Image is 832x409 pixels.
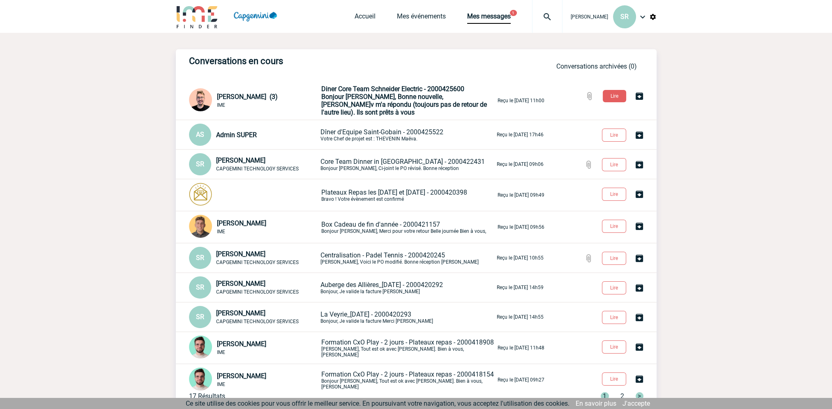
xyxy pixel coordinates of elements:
div: Conversation privée : Client - Agence [189,368,320,392]
img: Archiver la conversation [634,160,644,170]
a: SR [PERSON_NAME] CAPGEMINI TECHNOLOGY SERVICES Core Team Dinner in [GEOGRAPHIC_DATA] - 2000422431... [189,160,544,168]
a: Lire [595,375,634,382]
p: Bonjour [PERSON_NAME], Tout est ok avec [PERSON_NAME]. Bien à vous, [PERSON_NAME] [321,370,496,390]
a: Mes événements [397,12,446,24]
img: Archiver la conversation [634,283,644,293]
a: SR [PERSON_NAME] CAPGEMINI TECHNOLOGY SERVICES Centralisation - Padel Tennis - 2000420245[PERSON_... [189,253,544,261]
a: [PERSON_NAME] IME Formation CxO Play - 2 jours - Plateaux repas - 2000418154Bonjour [PERSON_NAME]... [189,375,544,383]
p: Reçu le [DATE] 09h27 [498,377,544,383]
p: Bonjour [PERSON_NAME], Ci-joint le PO révisé. Bonne réception [320,158,495,171]
a: En savoir plus [576,400,616,407]
span: [PERSON_NAME] [216,280,265,287]
span: [PERSON_NAME] [216,309,265,317]
div: Conversation privée : Client - Agence [189,88,320,113]
img: photonotifcontact.png [189,183,212,206]
a: Lire [595,283,634,291]
div: Conversation privée : Client - Agence [189,153,319,175]
span: AS [196,131,204,138]
a: Lire [595,313,634,321]
a: AS Admin SUPER Dîner d'Equipe Saint-Gobain - 2000425522Votre Chef de projet est : THEVENIN Maëva.... [189,130,544,138]
img: Archiver la conversation [634,189,644,199]
span: Admin SUPER [216,131,257,139]
p: Bonjour, Je valide la facture [PERSON_NAME] [320,281,495,294]
span: Bonjour [PERSON_NAME], Bonne nouvelle, [PERSON_NAME]v m'a répondu (toujours pas de retour de l'au... [321,93,487,116]
button: Lire [602,340,626,354]
button: Lire [602,372,626,386]
button: Lire [602,158,626,171]
a: [PERSON_NAME] IME Formation CxO Play - 2 jours - Plateaux repas - 2000418908[PERSON_NAME], Tout e... [189,343,544,351]
span: Plateaux Repas les [DATE] et [DATE] - 2000420398 [321,188,467,196]
span: [PERSON_NAME] [571,14,608,20]
button: Lire [602,281,626,294]
span: Formation CxO Play - 2 jours - Plateaux repas - 2000418908 [321,338,494,346]
div: Conversation privée : Client - Agence [189,276,319,299]
span: CAPGEMINI TECHNOLOGY SERVICES [216,319,299,324]
a: Lire [595,190,634,198]
a: SR [PERSON_NAME] CAPGEMINI TECHNOLOGY SERVICES La Veyrie_[DATE] - 2000420293Bonjour, Je valide la... [189,312,544,320]
span: > [636,392,643,400]
span: SR [196,283,204,291]
span: [PERSON_NAME] [217,219,266,227]
p: Bravo ! Votre évènement est confirmé [321,188,496,202]
div: Conversation privée : Client - Agence [189,247,319,269]
span: IME [217,102,225,108]
p: Reçu le [DATE] 11h00 [498,98,544,103]
img: 121547-2.png [189,368,212,391]
span: La Veyrie_[DATE] - 2000420293 [320,310,411,318]
p: [PERSON_NAME], Tout est ok avec [PERSON_NAME]. Bien à vous, [PERSON_NAME] [321,338,496,358]
button: Lire [602,129,626,142]
div: Conversation privée : Client - Agence [189,306,319,328]
a: Lire [595,254,634,262]
span: IME [217,229,225,234]
span: Dîner d'Equipe Saint-Gobain - 2000425522 [320,128,443,136]
p: Reçu le [DATE] 17h46 [497,132,544,138]
span: [PERSON_NAME] [217,340,266,348]
p: Reçu le [DATE] 14h55 [497,314,544,320]
div: Conversation privée : Client - Agence [189,124,319,146]
span: Ce site utilise des cookies pour vous offrir le meilleur service. En poursuivant votre navigation... [186,400,569,407]
img: Archiver la conversation [634,221,644,231]
span: Diner Core Team Schneider Electric - 2000425600 [321,85,464,93]
span: IME [217,349,225,355]
span: [PERSON_NAME] (3) [217,93,278,101]
img: Archiver la conversation [634,253,644,263]
button: Lire [602,188,626,201]
span: CAPGEMINI TECHNOLOGY SERVICES [216,166,299,172]
a: Lire [595,131,634,138]
a: [PERSON_NAME] IME Box Cadeau de fin d'année - 2000421157Bonjour [PERSON_NAME], Merci pour votre r... [189,223,544,230]
img: Archiver la conversation [634,312,644,322]
p: Reçu le [DATE] 14h59 [497,285,544,290]
p: Reçu le [DATE] 09h49 [498,192,544,198]
img: Archiver la conversation [634,342,644,352]
a: Lire [596,92,634,99]
img: Archiver la conversation [634,130,644,140]
button: Lire [602,252,626,265]
p: Reçu le [DATE] 11h48 [498,345,544,351]
p: Reçu le [DATE] 10h55 [497,255,544,261]
button: Lire [602,311,626,324]
a: Accueil [355,12,376,24]
span: [PERSON_NAME] [217,372,266,380]
span: Auberge des Allières_[DATE] - 2000420292 [320,281,443,289]
a: J'accepte [622,400,650,407]
span: Core Team Dinner in [GEOGRAPHIC_DATA] - 2000422431 [320,158,485,165]
a: Lire [595,342,634,350]
a: Plateaux Repas les [DATE] et [DATE] - 2000420398Bravo ! Votre évènement est confirmé Reçu le [DAT... [189,191,544,198]
div: Conversation privée : Client - Agence [189,183,320,207]
p: Votre Chef de projet est : THEVENIN Maëva. [320,128,495,142]
span: Box Cadeau de fin d'année - 2000421157 [321,221,440,228]
a: Mes messages [467,12,511,24]
span: SR [196,313,204,321]
span: 2 [620,392,624,400]
a: Lire [595,160,634,168]
div: 17 Résultats [189,392,225,400]
p: Reçu le [DATE] 09h56 [498,224,544,230]
span: SR [196,160,204,168]
p: Reçu le [DATE] 09h06 [497,161,544,167]
span: CAPGEMINI TECHNOLOGY SERVICES [216,289,299,295]
a: Conversations archivées (0) [556,62,637,70]
span: [PERSON_NAME] [216,156,265,164]
img: 115098-1.png [189,215,212,238]
button: Lire [603,90,626,102]
span: CAPGEMINI TECHNOLOGY SERVICES [216,260,299,265]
